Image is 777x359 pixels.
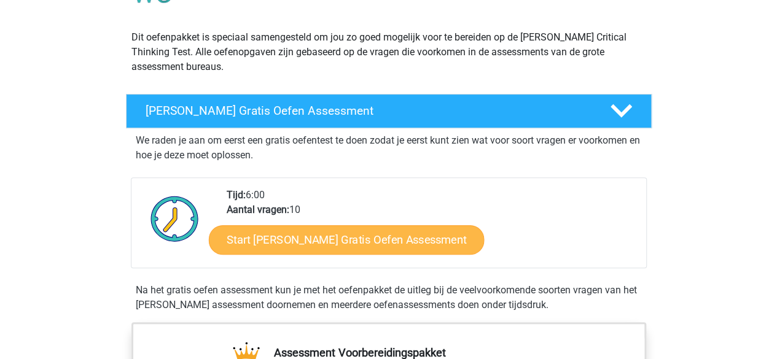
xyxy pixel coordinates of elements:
h4: [PERSON_NAME] Gratis Oefen Assessment [146,104,590,118]
p: We raden je aan om eerst een gratis oefentest te doen zodat je eerst kunt zien wat voor soort vra... [136,133,642,163]
p: Dit oefenpakket is speciaal samengesteld om jou zo goed mogelijk voor te bereiden op de [PERSON_N... [131,30,646,74]
b: Tijd: [227,189,246,201]
div: 6:00 10 [217,188,646,268]
b: Aantal vragen: [227,204,289,215]
img: Klok [144,188,206,249]
a: Start [PERSON_NAME] Gratis Oefen Assessment [209,225,485,255]
div: Na het gratis oefen assessment kun je met het oefenpakket de uitleg bij de veelvoorkomende soorte... [131,283,647,312]
a: [PERSON_NAME] Gratis Oefen Assessment [121,94,657,128]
